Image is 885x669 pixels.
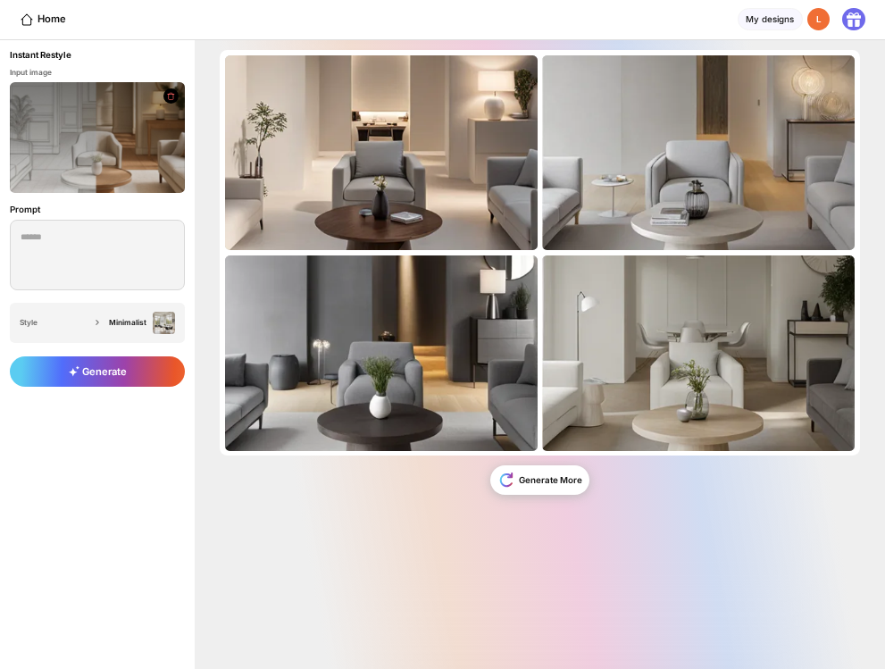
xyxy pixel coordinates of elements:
[20,318,91,327] div: Style
[807,8,830,30] div: L
[490,465,590,494] div: Generate More
[109,318,147,327] div: Minimalist
[738,8,803,30] div: My designs
[20,13,66,28] div: Home
[10,203,185,216] div: Prompt
[10,68,185,78] div: Input image
[10,50,71,62] div: Instant Restyle
[69,365,127,378] span: Generate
